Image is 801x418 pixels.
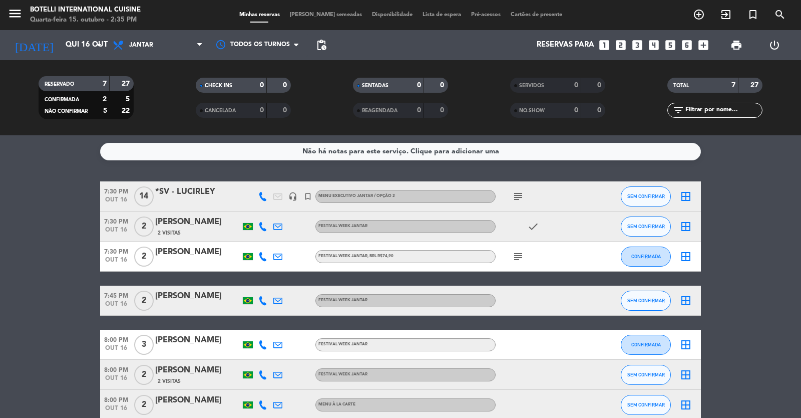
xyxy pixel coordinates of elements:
i: looks_4 [647,39,660,52]
span: REAGENDADA [362,108,397,113]
div: Quarta-feira 15. outubro - 2:35 PM [30,15,141,25]
span: SEM CONFIRMAR [627,372,665,377]
button: CONFIRMADA [621,335,671,355]
span: TOTAL [673,83,689,88]
span: 14 [134,186,154,206]
span: 7:30 PM [100,215,132,227]
div: LOG OUT [755,30,793,60]
span: Cartões de presente [506,12,567,18]
strong: 0 [283,82,289,89]
span: FESTIVAL WEEK JANTAR [318,372,367,376]
span: , BRL R$74,90 [367,254,393,258]
span: 2 [134,291,154,311]
span: Lista de espera [418,12,466,18]
strong: 7 [731,82,735,89]
i: check [527,221,539,233]
button: SEM CONFIRMAR [621,365,671,385]
strong: 0 [440,107,446,114]
strong: 0 [574,82,578,89]
span: out 16 [100,257,132,268]
div: *SV - LUCIRLEY [155,185,240,198]
span: out 16 [100,345,132,356]
i: arrow_drop_down [93,39,105,51]
i: border_all [680,369,692,381]
span: 8:00 PM [100,333,132,345]
i: add_circle_outline [693,9,705,21]
i: border_all [680,399,692,411]
div: Botelli International Cuisine [30,5,141,15]
strong: 0 [417,107,421,114]
span: Disponibilidade [367,12,418,18]
span: SERVIDOS [519,83,544,88]
span: SEM CONFIRMAR [627,402,665,407]
span: FESTIVAL WEEK JANTAR [318,254,393,258]
span: FESTIVAL WEEK JANTAR [318,342,367,346]
button: CONFIRMADA [621,247,671,267]
span: 8:00 PM [100,393,132,405]
strong: 0 [597,82,603,89]
span: 2 [134,247,154,267]
span: CONFIRMADA [631,254,661,259]
div: [PERSON_NAME] [155,364,240,377]
span: [PERSON_NAME] semeadas [285,12,367,18]
span: MENU EXECUTIVO JANTAR / OPÇÃO 2 [318,194,395,198]
span: SENTADAS [362,83,388,88]
span: Jantar [129,42,153,49]
i: border_all [680,251,692,263]
i: looks_two [614,39,627,52]
strong: 0 [260,107,264,114]
span: pending_actions [315,39,327,51]
i: exit_to_app [720,9,732,21]
span: Reservas para [537,41,594,50]
div: [PERSON_NAME] [155,290,240,303]
strong: 5 [103,107,107,114]
i: subject [512,190,524,202]
span: SEM CONFIRMAR [627,224,665,229]
div: [PERSON_NAME] [155,334,240,347]
span: FESTIVAL WEEK JANTAR [318,298,367,302]
i: filter_list [672,104,684,116]
span: Minhas reservas [234,12,285,18]
strong: 27 [750,82,760,89]
button: menu [8,6,23,25]
span: CHECK INS [205,83,232,88]
strong: 27 [122,80,132,87]
strong: 2 [103,96,107,103]
i: looks_3 [631,39,644,52]
span: Pré-acessos [466,12,506,18]
i: subject [512,251,524,263]
strong: 0 [417,82,421,89]
i: [DATE] [8,34,61,56]
button: SEM CONFIRMAR [621,291,671,311]
button: SEM CONFIRMAR [621,217,671,237]
span: CONFIRMADA [631,342,661,347]
span: NÃO CONFIRMAR [45,109,88,114]
i: turned_in_not [303,192,312,201]
span: out 16 [100,301,132,312]
span: 2 [134,217,154,237]
span: NO-SHOW [519,108,545,113]
div: Não há notas para este serviço. Clique para adicionar uma [302,146,499,157]
i: add_box [697,39,710,52]
span: CONFIRMADA [45,97,79,102]
span: out 16 [100,375,132,386]
button: SEM CONFIRMAR [621,186,671,206]
strong: 0 [260,82,264,89]
span: MENU À LA CARTE [318,402,355,406]
span: out 16 [100,227,132,238]
div: [PERSON_NAME] [155,246,240,259]
span: RESERVADO [45,82,74,87]
i: looks_5 [664,39,677,52]
i: turned_in_not [747,9,759,21]
div: [PERSON_NAME] [155,216,240,229]
i: menu [8,6,23,21]
span: 2 [134,395,154,415]
i: border_all [680,339,692,351]
span: SEM CONFIRMAR [627,298,665,303]
i: border_all [680,295,692,307]
strong: 7 [103,80,107,87]
span: CANCELADA [205,108,236,113]
strong: 0 [440,82,446,89]
strong: 0 [597,107,603,114]
i: border_all [680,221,692,233]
